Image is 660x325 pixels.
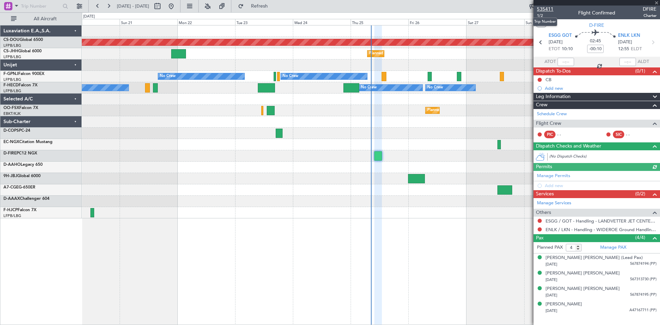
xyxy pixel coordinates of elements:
[3,83,19,87] span: F-HECD
[629,307,657,313] span: A47167711 (PP)
[536,120,561,128] span: Flight Crew
[630,277,657,282] span: 567313730 (PP)
[427,83,443,93] div: No Crew
[3,197,20,201] span: D-AAAX
[537,111,567,118] a: Schedule Crew
[235,19,293,25] div: Tue 23
[18,17,73,21] span: All Aircraft
[3,208,36,212] a: F-HJCPFalcon 7X
[546,77,551,83] div: CB
[8,13,75,24] button: All Aircraft
[3,72,44,76] a: F-GPNJFalcon 900EX
[3,88,21,94] a: LFPB/LBG
[3,151,16,155] span: D-FIRE
[408,19,466,25] div: Fri 26
[3,54,21,59] a: LFPB/LBG
[3,77,21,82] a: LFPB/LBG
[549,32,572,39] span: ESGG GOT
[177,19,235,25] div: Mon 22
[3,111,21,116] a: EBKT/KJK
[546,218,657,224] a: ESGG / GOT - Handling - LANDVETTER JET CENTER ESGG/GOT
[546,262,557,267] span: [DATE]
[545,85,657,91] div: Add new
[3,106,19,110] span: OO-FSX
[562,46,573,53] span: 10:10
[3,140,53,144] a: EC-NGXCitation Mustang
[3,38,43,42] a: CS-DOUGlobal 6500
[618,46,629,53] span: 12:55
[117,3,149,9] span: [DATE] - [DATE]
[369,48,477,59] div: Planned Maint [GEOGRAPHIC_DATA] ([GEOGRAPHIC_DATA])
[546,227,657,232] a: ENLK / LKN - Handling - WIDEROE Ground Handling / ENLK
[427,105,507,116] div: Planned Maint Kortrijk-[GEOGRAPHIC_DATA]
[3,213,21,218] a: LFPB/LBG
[533,18,557,26] div: Trip Number
[590,38,601,45] span: 02:45
[631,46,642,53] span: ELDT
[546,308,557,313] span: [DATE]
[638,58,649,65] span: ALDT
[635,67,645,75] span: (0/1)
[626,131,641,138] div: - -
[536,234,543,242] span: Pax
[120,19,177,25] div: Sun 21
[3,163,43,167] a: D-AAHOLegacy 650
[536,67,571,75] span: Dispatch To-Dos
[160,71,176,82] div: No Crew
[537,200,571,207] a: Manage Services
[643,6,657,13] span: DFIRE
[546,301,582,308] div: [PERSON_NAME]
[245,4,274,9] span: Refresh
[578,9,615,17] div: Flight Confirmed
[361,83,377,93] div: No Crew
[630,261,657,267] span: 567874194 (PP)
[600,244,626,251] a: Manage PAX
[546,270,620,277] div: [PERSON_NAME] [PERSON_NAME]
[630,292,657,298] span: 567874195 (PP)
[536,190,554,198] span: Services
[21,1,60,11] input: Trip Number
[537,244,563,251] label: Planned PAX
[3,151,37,155] a: D-FIREPC12 NGX
[3,208,18,212] span: F-HJCP
[546,277,557,282] span: [DATE]
[3,185,19,189] span: A7-CGE
[557,131,573,138] div: - -
[546,285,620,292] div: [PERSON_NAME] [PERSON_NAME]
[546,254,643,261] div: [PERSON_NAME] [PERSON_NAME] (Lead Pax)
[283,71,298,82] div: No Crew
[235,1,276,12] button: Refresh
[546,293,557,298] span: [DATE]
[3,49,42,53] a: CS-JHHGlobal 6000
[536,209,551,217] span: Others
[549,46,560,53] span: ETOT
[613,131,624,138] div: SIC
[3,38,20,42] span: CS-DOU
[635,190,645,197] span: (0/2)
[536,142,601,150] span: Dispatch Checks and Weather
[3,185,35,189] a: A7-CGEG-650ER
[3,129,19,133] span: D-COPS
[62,19,120,25] div: Sat 20
[293,19,351,25] div: Wed 24
[3,83,37,87] a: F-HECDFalcon 7X
[544,58,556,65] span: ATOT
[618,32,640,39] span: ENLK LKN
[549,39,563,46] span: [DATE]
[351,19,408,25] div: Thu 25
[524,19,582,25] div: Sun 28
[83,14,95,20] div: [DATE]
[549,154,660,161] div: (No Dispatch Checks)
[536,93,571,101] span: Leg Information
[589,22,604,29] span: D-FIRE
[635,234,645,241] span: (4/4)
[618,39,632,46] span: [DATE]
[3,43,21,48] a: LFPB/LBG
[3,197,49,201] a: D-AAAXChallenger 604
[643,13,657,19] span: Charter
[544,131,555,138] div: PIC
[3,106,38,110] a: OO-FSXFalcon 7X
[3,49,18,53] span: CS-JHH
[537,6,553,13] span: 535411
[466,19,524,25] div: Sat 27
